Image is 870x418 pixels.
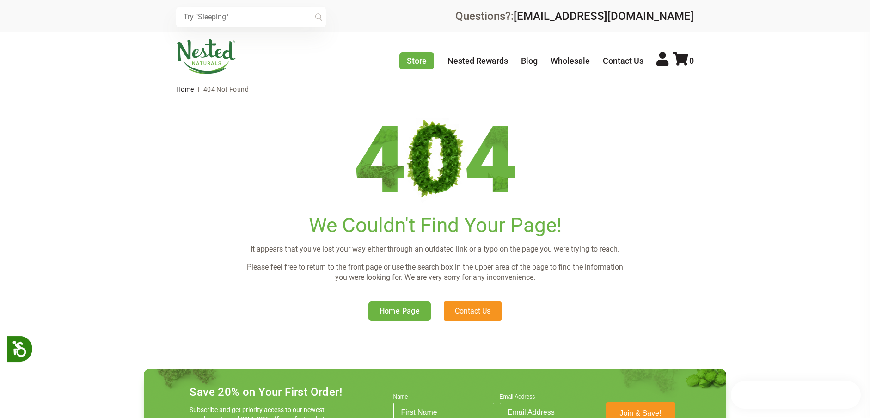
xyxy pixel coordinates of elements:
[444,301,502,321] a: Contact Us
[176,7,326,27] input: Try "Sleeping"
[355,117,515,204] img: 404.png
[399,52,434,69] a: Store
[673,56,694,66] a: 0
[689,56,694,66] span: 0
[551,56,590,66] a: Wholesale
[190,386,342,399] h4: Save 20% on Your First Order!
[731,381,861,409] iframe: Button to open loyalty program pop-up
[368,301,431,321] a: Home Page
[521,56,538,66] a: Blog
[603,56,643,66] a: Contact Us
[176,86,194,93] a: Home
[393,393,494,403] label: Name
[244,262,626,283] p: Please feel free to return to the front page or use the search box in the upper area of the page ...
[203,86,249,93] span: 404 Not Found
[176,39,236,74] img: Nested Naturals
[500,393,600,403] label: Email Address
[455,11,694,22] div: Questions?:
[244,244,626,254] p: It appears that you've lost your way either through an outdated link or a typo on the page you we...
[176,80,694,98] nav: breadcrumbs
[447,56,508,66] a: Nested Rewards
[514,10,694,23] a: [EMAIL_ADDRESS][DOMAIN_NAME]
[196,86,202,93] span: |
[244,214,626,237] h1: We Couldn't Find Your Page!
